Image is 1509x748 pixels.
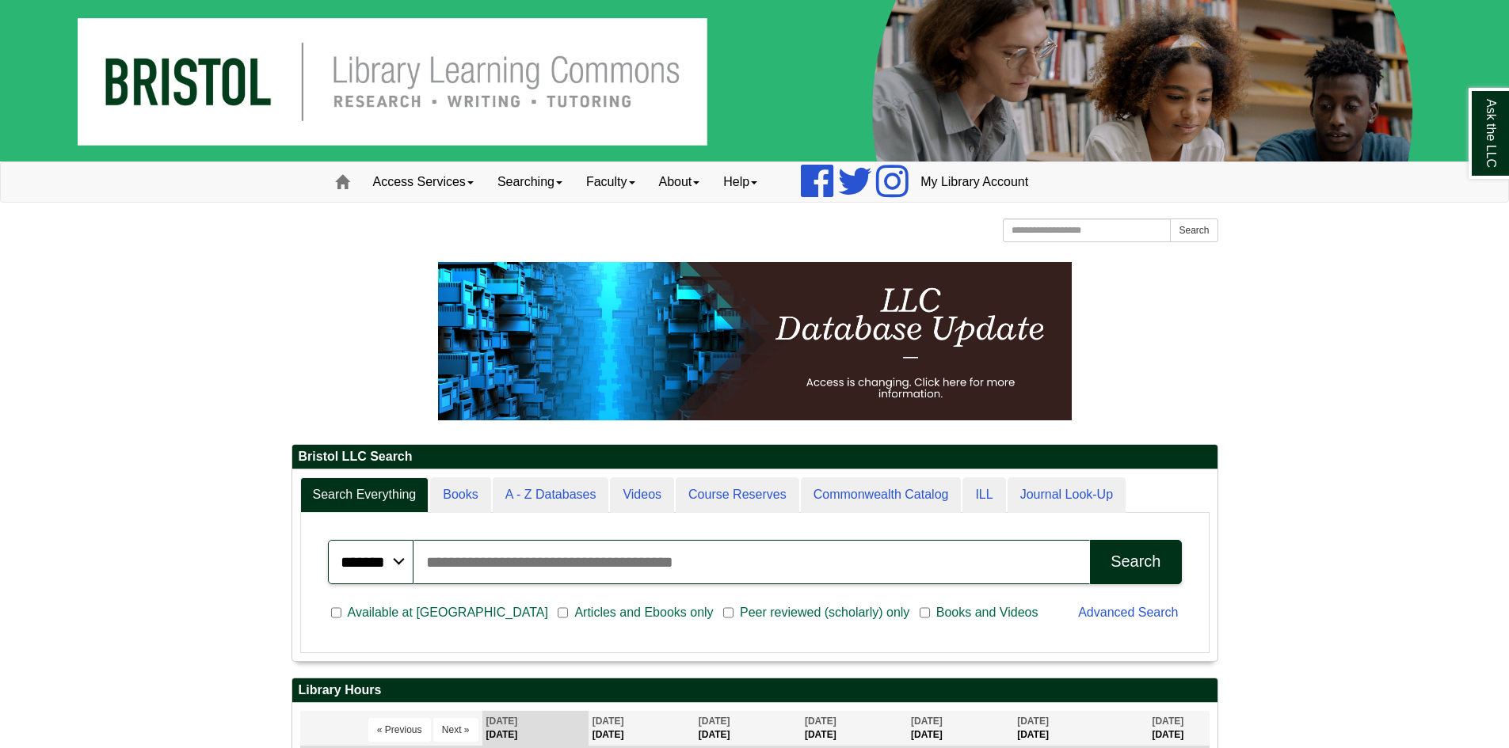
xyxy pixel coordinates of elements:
[1170,218,1217,242] button: Search
[1111,552,1160,571] div: Search
[610,477,674,513] a: Videos
[962,477,1005,513] a: ILL
[438,262,1072,420] img: HTML tutorial
[1017,716,1049,727] span: [DATE]
[911,716,943,727] span: [DATE]
[292,445,1217,469] h2: Bristol LLC Search
[361,162,486,202] a: Access Services
[695,711,801,746] th: [DATE]
[493,477,609,513] a: A - Z Databases
[723,606,734,620] input: Peer reviewed (scholarly) only
[558,606,568,620] input: Articles and Ebooks only
[930,603,1045,622] span: Books and Videos
[907,711,1013,746] th: [DATE]
[482,711,589,746] th: [DATE]
[1013,711,1148,746] th: [DATE]
[292,678,1217,703] h2: Library Hours
[589,711,695,746] th: [DATE]
[734,603,916,622] span: Peer reviewed (scholarly) only
[1148,711,1209,746] th: [DATE]
[805,716,836,727] span: [DATE]
[368,718,431,742] button: « Previous
[647,162,712,202] a: About
[920,606,930,620] input: Books and Videos
[486,716,518,727] span: [DATE]
[341,603,554,622] span: Available at [GEOGRAPHIC_DATA]
[300,477,429,513] a: Search Everything
[486,162,574,202] a: Searching
[433,718,478,742] button: Next »
[801,477,962,513] a: Commonwealth Catalog
[676,477,799,513] a: Course Reserves
[909,162,1040,202] a: My Library Account
[593,716,624,727] span: [DATE]
[711,162,769,202] a: Help
[1152,716,1183,727] span: [DATE]
[1008,477,1126,513] a: Journal Look-Up
[574,162,647,202] a: Faculty
[1090,540,1181,584] button: Search
[331,606,341,620] input: Available at [GEOGRAPHIC_DATA]
[801,711,907,746] th: [DATE]
[568,603,719,622] span: Articles and Ebooks only
[699,716,730,727] span: [DATE]
[430,477,490,513] a: Books
[1078,606,1178,619] a: Advanced Search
